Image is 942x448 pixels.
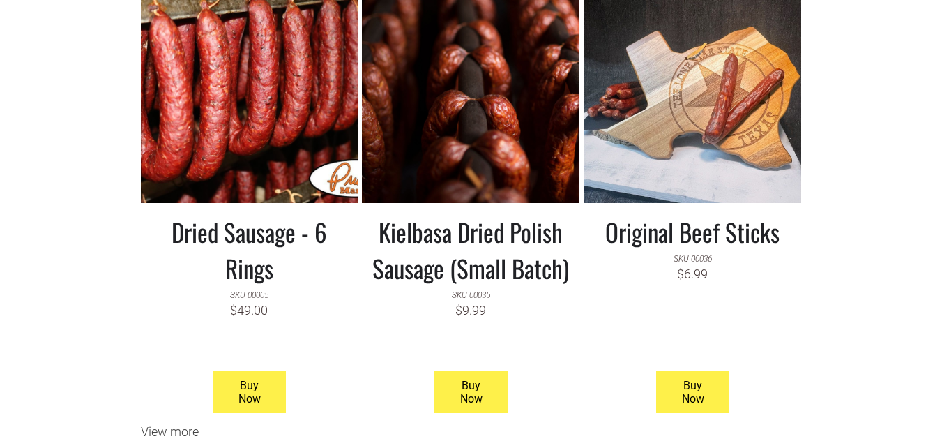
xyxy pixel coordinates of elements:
div: $9.99 [455,301,486,318]
span: Buy Now [215,372,284,412]
a: Original Beef Sticks SKU 00036 $6.99 [594,203,791,364]
div: View more [137,424,806,439]
a: Buy Now [434,371,508,413]
h3: Dried Sausage - 6 Rings [151,214,348,286]
a: Dried Sausage - 6 Rings SKU 00005 $49.00 [151,203,348,364]
h3: Original Beef Sticks [605,214,780,250]
div: SKU 00035 [452,286,490,301]
span: Buy Now [658,372,727,412]
div: $49.00 [230,301,268,318]
a: Buy Now [656,371,729,413]
span: Buy Now [436,372,506,412]
div: SKU 00036 [674,250,712,265]
div: $6.99 [677,265,708,281]
a: Kielbasa Dried Polish Sausage (Small Batch) SKU 00035 $9.99 [372,203,569,364]
h3: Kielbasa Dried Polish Sausage (Small Batch) [372,214,569,286]
div: SKU 00005 [230,286,268,301]
a: Buy Now [213,371,286,413]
